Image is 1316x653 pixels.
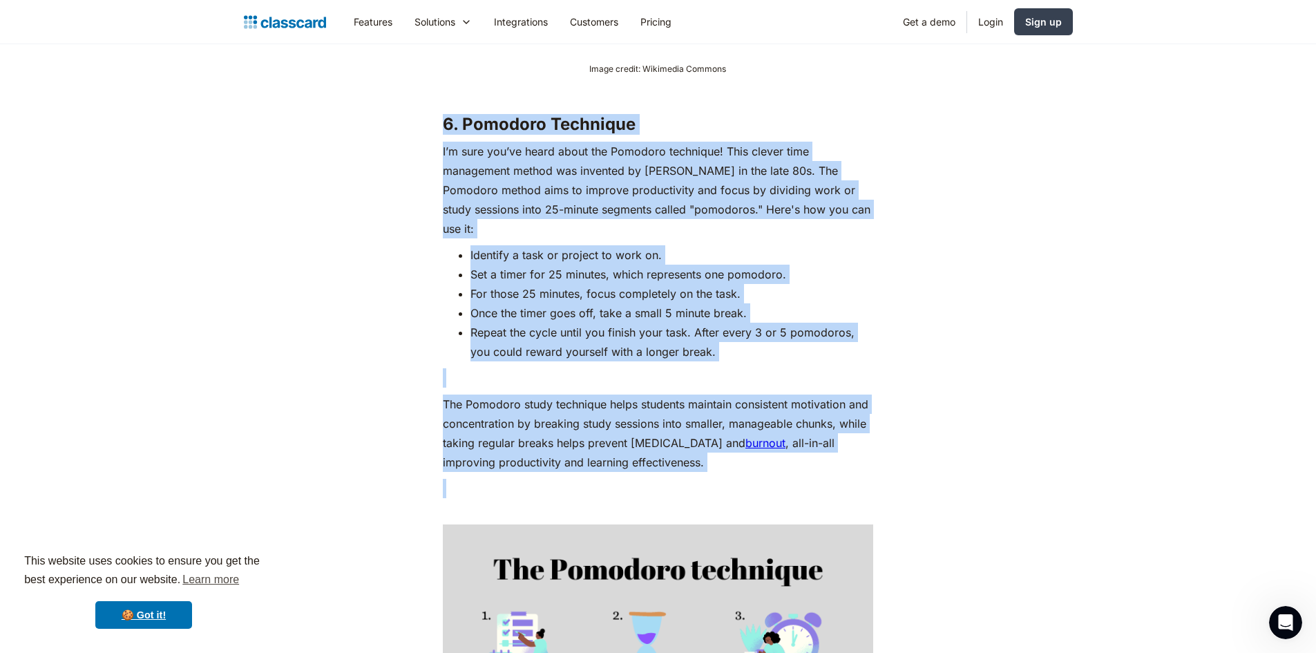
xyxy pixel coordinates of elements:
[443,81,873,100] p: ‍
[343,6,403,37] a: Features
[443,368,873,388] p: ‍
[967,6,1014,37] a: Login
[443,479,873,518] p: ‍
[483,6,559,37] a: Integrations
[180,569,241,590] a: learn more about cookies
[24,553,263,590] span: This website uses cookies to ensure you get the best experience on our website.
[414,15,455,29] div: Solutions
[1025,15,1062,29] div: Sign up
[95,601,192,629] a: dismiss cookie message
[1014,8,1073,35] a: Sign up
[403,6,483,37] div: Solutions
[11,540,276,642] div: cookieconsent
[443,395,873,472] p: The Pomodoro study technique helps students maintain consistent motivation and concentration by b...
[629,6,683,37] a: Pricing
[244,12,326,32] a: home
[470,303,873,323] li: Once the timer goes off, take a small 5 minute break.
[745,436,785,450] a: burnout
[470,284,873,303] li: For those 25 minutes, focus completely on the task.
[443,64,873,74] figcaption: Image credit: Wikimedia Commons
[892,6,966,37] a: Get a demo
[470,245,873,265] li: Identify a task or project to work on.
[443,142,873,238] p: I’m sure you’ve heard about the Pomodoro technique! This clever time management method was invent...
[559,6,629,37] a: Customers
[443,114,873,135] h3: 6. Pomodoro Technique
[1269,606,1302,639] iframe: Intercom live chat
[470,323,873,361] li: Repeat the cycle until you finish your task. After every 3 or 5 pomodoros, you could reward yours...
[470,265,873,284] li: Set a timer for 25 minutes, which represents one pomodoro.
